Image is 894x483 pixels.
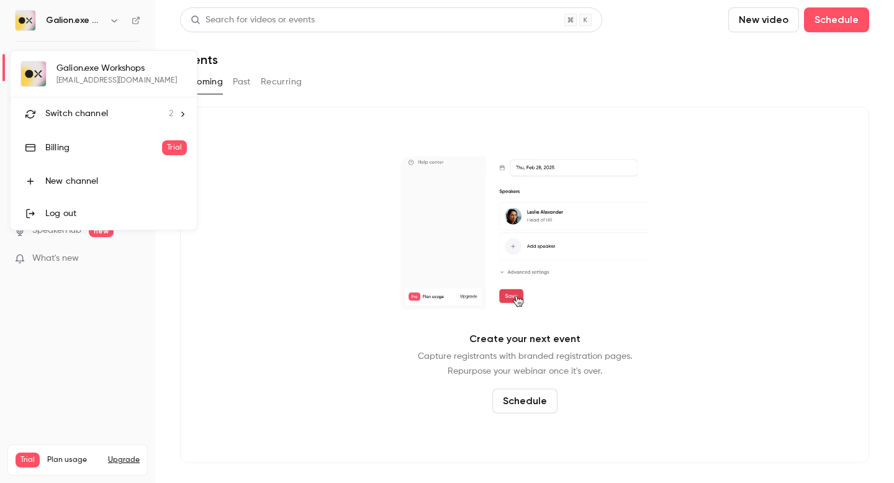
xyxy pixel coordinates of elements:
span: Switch channel [45,107,108,120]
span: Trial [162,140,187,155]
span: 2 [169,107,173,120]
div: Billing [45,142,162,154]
div: Log out [45,207,187,220]
div: New channel [45,175,187,187]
